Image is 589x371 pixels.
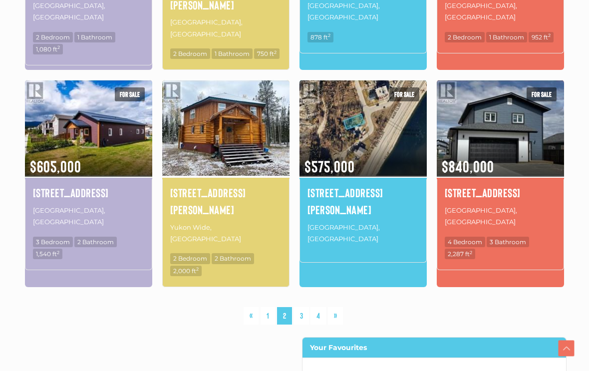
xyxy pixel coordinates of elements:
span: For sale [115,87,145,101]
span: 878 ft [307,32,333,42]
span: 2,000 ft [170,266,202,276]
a: 3 [294,307,309,325]
img: 600 DRURY STREET, Whitehorse, Yukon [299,78,427,178]
a: » [328,307,343,325]
span: $575,000 [299,144,427,177]
strong: Your Favourites [310,343,367,352]
span: 1 Bathroom [74,32,115,42]
span: 2 Bedroom [170,253,210,264]
sup: 2 [57,44,60,50]
a: [STREET_ADDRESS] [33,184,144,201]
img: 28198 ROBERT CAMPBELL HIGHWAY, Yukon Wide, Yukon [162,78,290,178]
span: 1,540 ft [33,249,62,259]
a: [STREET_ADDRESS][PERSON_NAME] [307,184,419,218]
span: $605,000 [25,144,152,177]
span: 3 Bedroom [33,237,73,247]
span: 2 Bedroom [33,32,73,42]
sup: 2 [328,32,330,38]
span: 2 Bathroom [74,237,117,247]
img: 1 BELLINGHAM COURT, Whitehorse, Yukon [25,78,152,178]
p: [GEOGRAPHIC_DATA], [GEOGRAPHIC_DATA] [445,204,556,229]
span: 4 Bedroom [445,237,485,247]
span: 2,287 ft [445,249,475,259]
p: Yukon Wide, [GEOGRAPHIC_DATA] [170,221,282,246]
p: [GEOGRAPHIC_DATA], [GEOGRAPHIC_DATA] [307,221,419,246]
sup: 2 [470,250,472,255]
sup: 2 [57,250,59,255]
span: 2 Bathroom [212,253,254,264]
span: 3 Bathroom [487,237,529,247]
p: [GEOGRAPHIC_DATA], [GEOGRAPHIC_DATA] [33,204,144,229]
span: 952 ft [529,32,554,42]
a: [STREET_ADDRESS] [445,184,556,201]
span: 1,080 ft [33,44,63,54]
span: 2 [277,307,292,325]
span: 1 Bathroom [212,48,253,59]
sup: 2 [548,32,551,38]
a: 1 [261,307,275,325]
a: « [244,307,259,325]
sup: 2 [196,266,199,272]
span: For sale [389,87,419,101]
span: $840,000 [437,144,564,177]
span: 1 Bathroom [486,32,527,42]
span: For sale [527,87,557,101]
a: 4 [310,307,326,325]
span: 750 ft [254,48,280,59]
img: 24 SCOTIA LANE, Whitehorse, Yukon [437,78,564,178]
sup: 2 [274,49,277,55]
span: 2 Bedroom [170,48,210,59]
p: [GEOGRAPHIC_DATA], [GEOGRAPHIC_DATA] [170,15,282,41]
a: [STREET_ADDRESS][PERSON_NAME] [170,184,282,218]
span: 2 Bedroom [445,32,485,42]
